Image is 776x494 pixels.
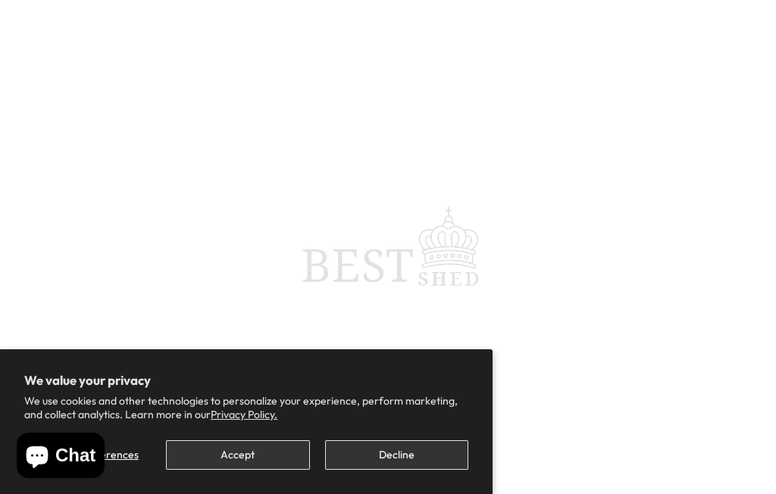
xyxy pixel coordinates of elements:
[166,440,309,470] button: Accept
[24,374,468,387] h2: We value your privacy
[211,408,277,421] a: Privacy Policy.
[12,433,109,482] inbox-online-store-chat: Shopify online store chat
[325,440,468,470] button: Decline
[24,394,468,421] p: We use cookies and other technologies to personalize your experience, perform marketing, and coll...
